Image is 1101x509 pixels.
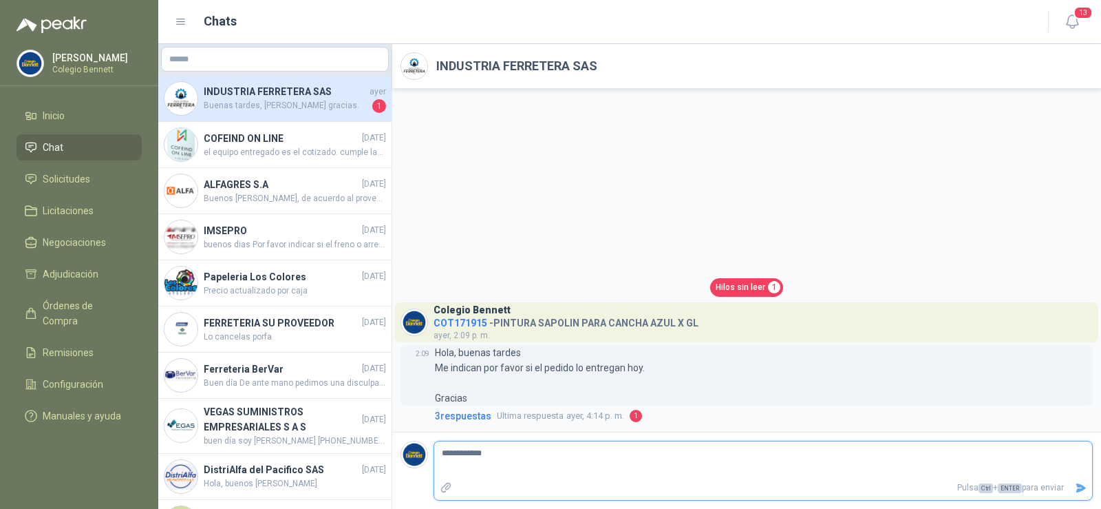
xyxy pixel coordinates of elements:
[204,377,386,390] span: Buen día De ante mano pedimos una disculpa por lo sucedido, novedad de la cotizacion el valor es ...
[204,477,386,490] span: Hola, buenos [PERSON_NAME]
[204,99,370,113] span: Buenas tardes, [PERSON_NAME] gracias.
[768,281,780,293] span: 1
[710,278,783,297] a: Hilos sin leer1
[370,85,386,98] span: ayer
[1060,10,1084,34] button: 13
[17,17,87,33] img: Logo peakr
[43,298,129,329] span: Órdenes de Compra
[204,192,386,205] span: Buenos [PERSON_NAME], de acuerdo al proveedor, esta semana estarán recogiendo la silla.
[204,435,386,448] span: buen día soy [PERSON_NAME] [PHONE_NUMBER] whatsapp
[416,350,429,357] span: 2:09
[204,177,359,192] h4: ALFAGRES S.A
[372,99,386,113] span: 1
[204,315,359,331] h4: FERRETERIA SU PROVEEDOR
[204,12,237,31] h1: Chats
[158,399,392,454] a: Company LogoVEGAS SUMINISTROS EMPRESARIALES S A S[DATE]buen día soy [PERSON_NAME] [PHONE_NUMBER] ...
[979,484,993,493] span: Ctrl
[164,359,197,392] img: Company Logo
[630,410,642,422] span: 1
[164,82,197,115] img: Company Logo
[434,476,458,500] label: Adjuntar archivos
[52,53,138,63] p: [PERSON_NAME]
[497,409,624,423] span: ayer, 4:14 p. m.
[998,484,1022,493] span: ENTER
[164,409,197,442] img: Company Logo
[164,220,197,253] img: Company Logo
[17,134,142,160] a: Chat
[52,65,138,74] p: Colegio Bennett
[1073,6,1093,19] span: 13
[164,460,197,493] img: Company Logo
[362,362,386,375] span: [DATE]
[362,178,386,191] span: [DATE]
[435,345,645,406] p: Hola, buenas tardes Me indican por favor si el pedido lo entregan hoy. Gracias
[158,353,392,399] a: Company LogoFerreteria BerVar[DATE]Buen día De ante mano pedimos una disculpa por lo sucedido, no...
[17,261,142,287] a: Adjudicación
[401,53,427,79] img: Company Logo
[362,464,386,477] span: [DATE]
[158,307,392,353] a: Company LogoFERRETERIA SU PROVEEDOR[DATE]Lo cancelas porfa
[432,408,1093,424] a: 3respuestasUltima respuestaayer, 4:14 p. m.1
[43,140,63,155] span: Chat
[158,76,392,122] a: Company LogoINDUSTRIA FERRETERA SASayerBuenas tardes, [PERSON_NAME] gracias.1
[43,108,65,123] span: Inicio
[158,454,392,500] a: Company LogoDistriAlfa del Pacifico SAS[DATE]Hola, buenos [PERSON_NAME]
[164,174,197,207] img: Company Logo
[43,408,121,424] span: Manuales y ayuda
[401,442,427,468] img: Company Logo
[1069,476,1092,500] button: Enviar
[204,146,386,159] span: el equipo entregado es el cotizado. cumple las caracteriscas enviadas y solicitadas aplica igualm...
[17,50,43,76] img: Company Logo
[43,235,106,250] span: Negociaciones
[204,404,359,435] h4: VEGAS SUMINISTROS EMPRESARIALES S A S
[204,462,359,477] h4: DistriAlfa del Pacifico SAS
[716,281,765,294] span: Hilos sin leer
[434,318,487,329] span: COT171915
[164,267,197,300] img: Company Logo
[204,269,359,284] h4: Papeleria Los Colores
[17,166,142,192] a: Solicitudes
[164,128,197,161] img: Company Logo
[17,198,142,224] a: Licitaciones
[17,103,142,129] a: Inicio
[158,122,392,168] a: Company LogoCOFEIND ON LINE[DATE]el equipo entregado es el cotizado. cumple las caracteriscas env...
[204,284,386,298] span: Precio actualizado por caja
[434,307,511,314] h3: Colegio Bennett
[204,331,386,344] span: Lo cancelas porfa
[204,238,386,251] span: buenos dias Por favor indicar si el freno o arrestador en mencion es para la linea de vida vertic...
[17,229,142,256] a: Negociaciones
[434,331,490,340] span: ayer, 2:09 p. m.
[17,403,142,429] a: Manuales y ayuda
[204,84,367,99] h4: INDUSTRIA FERRETERA SAS
[43,345,94,360] span: Remisiones
[43,172,90,187] span: Solicitudes
[458,476,1070,500] p: Pulsa + para enviar
[362,224,386,237] span: [DATE]
[362,316,386,329] span: [DATE]
[17,340,142,366] a: Remisiones
[164,313,197,346] img: Company Logo
[362,270,386,283] span: [DATE]
[158,214,392,260] a: Company LogoIMSEPRO[DATE]buenos dias Por favor indicar si el freno o arrestador en mencion es par...
[17,371,142,397] a: Configuración
[43,267,98,282] span: Adjudicación
[43,377,103,392] span: Configuración
[434,314,698,327] h4: - PINTURA SAPOLIN PARA CANCHA AZUL X GL
[497,409,564,423] span: Ultima respuesta
[204,223,359,238] h4: IMSEPRO
[204,362,359,377] h4: Ferreteria BerVar
[17,293,142,334] a: Órdenes de Compra
[401,309,427,335] img: Company Logo
[158,260,392,307] a: Company LogoPapeleria Los Colores[DATE]Precio actualizado por caja
[43,203,94,218] span: Licitaciones
[436,56,597,76] h2: INDUSTRIA FERRETERA SAS
[158,168,392,214] a: Company LogoALFAGRES S.A[DATE]Buenos [PERSON_NAME], de acuerdo al proveedor, esta semana estarán ...
[362,132,386,145] span: [DATE]
[204,131,359,146] h4: COFEIND ON LINE
[362,413,386,426] span: [DATE]
[435,408,491,424] span: 3 respuesta s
